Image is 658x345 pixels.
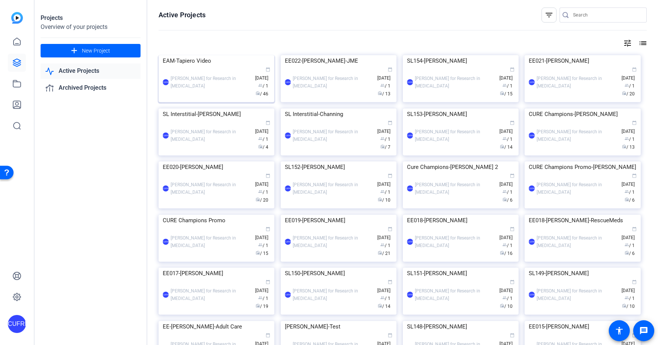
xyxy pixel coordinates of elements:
span: group [502,243,507,247]
span: / 21 [378,251,390,256]
span: radio [256,250,260,255]
span: / 1 [258,243,268,248]
div: EE018-[PERSON_NAME] [407,215,514,226]
span: / 1 [625,190,635,195]
span: group [258,189,263,194]
span: group [380,136,385,141]
span: group [502,189,507,194]
span: radio [378,303,382,308]
span: calendar_today [632,67,637,72]
div: EE018-[PERSON_NAME]-RescueMeds [529,215,636,226]
span: [DATE] [499,227,514,240]
div: CURE Champions-[PERSON_NAME] [529,108,636,120]
span: / 10 [500,304,513,309]
div: [PERSON_NAME] for Research in [MEDICAL_DATA] [171,128,251,143]
div: CUFRIE [529,292,535,298]
div: [PERSON_NAME] for Research in [MEDICAL_DATA] [415,128,496,143]
span: New Project [82,47,110,55]
div: [PERSON_NAME] for Research in [MEDICAL_DATA] [293,234,374,249]
span: group [502,83,507,87]
span: group [625,243,629,247]
span: radio [622,91,626,95]
span: calendar_today [510,280,514,284]
div: CUFRIE [407,133,413,139]
div: [PERSON_NAME] for Research in [MEDICAL_DATA] [537,181,617,196]
span: radio [500,91,504,95]
div: CUFRIE [285,79,291,85]
span: group [625,136,629,141]
div: SL Interstitial-Channing [285,108,392,120]
div: [PERSON_NAME] for Research in [MEDICAL_DATA] [293,181,374,196]
span: calendar_today [266,280,270,284]
mat-icon: list [638,39,647,48]
span: calendar_today [266,333,270,337]
div: CUFRIE [285,239,291,245]
span: calendar_today [510,67,514,72]
div: [PERSON_NAME] for Research in [MEDICAL_DATA] [293,287,374,302]
div: Cure Champions-[PERSON_NAME] 2 [407,161,514,173]
span: calendar_today [510,173,514,178]
span: / 1 [625,137,635,142]
span: radio [622,303,626,308]
div: CUFRIE [407,292,413,298]
mat-icon: tune [623,39,632,48]
div: CUFRIE [285,133,291,139]
div: SL151-[PERSON_NAME] [407,268,514,279]
span: / 1 [502,190,513,195]
div: [PERSON_NAME] for Research in [MEDICAL_DATA] [171,234,251,249]
div: CURE Champions Promo-[PERSON_NAME] [529,161,636,173]
span: calendar_today [632,121,637,125]
span: / 14 [500,145,513,150]
span: / 4 [258,145,268,150]
div: CUFRIE [163,185,169,191]
div: [PERSON_NAME] for Research in [MEDICAL_DATA] [293,128,374,143]
span: [DATE] [377,121,392,134]
span: / 46 [256,91,268,96]
span: / 1 [502,137,513,142]
span: group [258,83,263,87]
div: CUFRIE [285,185,291,191]
span: radio [500,303,504,308]
span: radio [256,197,260,202]
span: radio [378,250,382,255]
div: [PERSON_NAME] for Research in [MEDICAL_DATA] [415,181,496,196]
div: CUFRIE [407,185,413,191]
span: / 16 [500,251,513,256]
div: CUFRIE [529,185,535,191]
div: CUFRIE [8,315,26,333]
div: [PERSON_NAME] for Research in [MEDICAL_DATA] [171,75,251,90]
div: EE020-[PERSON_NAME] [163,161,270,173]
a: Archived Projects [41,80,141,96]
span: calendar_today [632,173,637,178]
div: EE019-[PERSON_NAME] [285,215,392,226]
div: [PERSON_NAME] for Research in [MEDICAL_DATA] [537,75,617,90]
span: radio [380,144,385,149]
span: group [380,243,385,247]
span: [DATE] [499,121,514,134]
div: SL154-[PERSON_NAME] [407,55,514,66]
div: SL152-[PERSON_NAME] [285,161,392,173]
span: radio [378,197,382,202]
span: / 1 [502,296,513,301]
span: [DATE] [377,227,392,240]
span: group [380,189,385,194]
span: radio [622,144,626,149]
span: group [380,83,385,87]
span: calendar_today [388,173,392,178]
span: radio [625,197,629,202]
span: radio [256,91,260,95]
span: / 1 [625,296,635,301]
div: [PERSON_NAME] for Research in [MEDICAL_DATA] [537,287,617,302]
div: [PERSON_NAME] for Research in [MEDICAL_DATA] [537,128,617,143]
span: [DATE] [622,227,637,240]
div: CUFRIE [529,79,535,85]
button: New Project [41,44,141,57]
span: / 6 [625,197,635,203]
span: radio [256,303,260,308]
span: calendar_today [266,121,270,125]
span: group [258,136,263,141]
div: EE-[PERSON_NAME]-Adult Care [163,321,270,332]
span: group [258,295,263,300]
span: calendar_today [632,280,637,284]
span: calendar_today [388,67,392,72]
